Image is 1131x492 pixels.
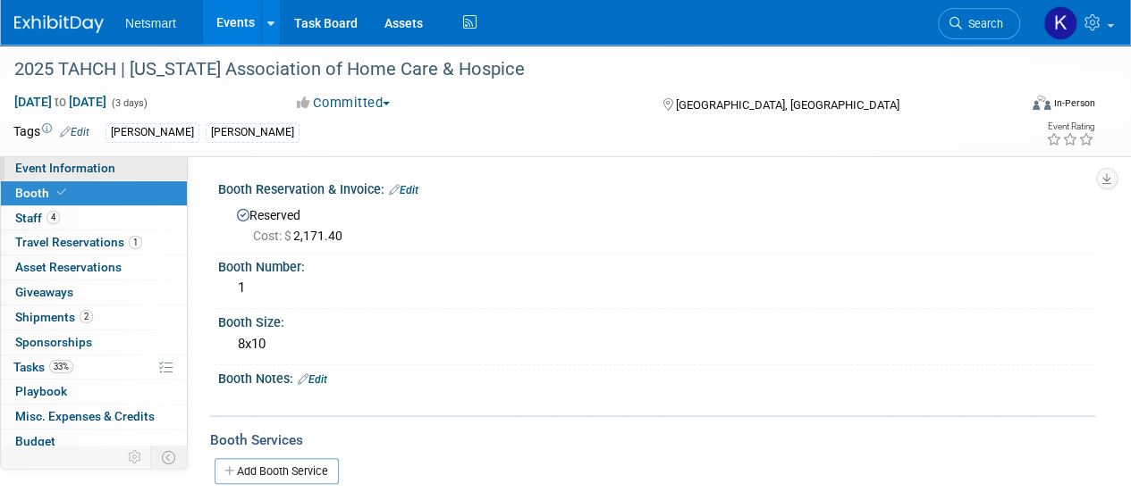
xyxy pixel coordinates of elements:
span: Event Information [15,161,115,175]
a: Playbook [1,379,187,404]
a: Budget [1,429,187,454]
img: Kaitlyn Woicke [1043,6,1077,40]
i: Booth reservation complete [57,188,66,197]
div: Reserved [232,202,1082,245]
div: Booth Services [210,430,1095,450]
a: Event Information [1,156,187,180]
span: Tasks [13,360,73,374]
div: [PERSON_NAME] [206,123,300,142]
span: (3 days) [110,97,148,109]
span: Playbook [15,384,67,398]
div: Booth Number: [218,254,1095,276]
span: Giveaways [15,285,73,299]
div: [PERSON_NAME] [106,123,199,142]
span: Booth [15,186,70,200]
span: Shipments [15,310,93,324]
a: Tasks33% [1,355,187,379]
a: Asset Reservations [1,255,187,279]
span: Search [962,17,1003,30]
button: Committed [291,94,397,113]
span: Travel Reservations [15,235,142,249]
span: Budget [15,434,55,448]
span: 2 [80,310,93,323]
a: Search [938,8,1020,39]
div: Booth Size: [218,309,1095,331]
a: Travel Reservations1 [1,230,187,254]
span: [DATE] [DATE] [13,94,107,110]
div: Booth Notes: [218,365,1095,388]
a: Edit [298,373,327,386]
a: Shipments2 [1,305,187,329]
span: 33% [49,360,73,373]
span: 2,171.40 [253,229,350,243]
div: 1 [232,274,1082,302]
div: Event Format [937,93,1095,120]
span: Misc. Expenses & Credits [15,409,155,423]
div: Booth Reservation & Invoice: [218,176,1095,199]
td: Personalize Event Tab Strip [120,446,151,469]
img: Format-Inperson.png [1033,96,1051,110]
span: 1 [129,236,142,249]
span: 4 [46,211,60,224]
span: Netsmart [125,16,176,30]
span: Cost: $ [253,229,293,243]
span: Sponsorships [15,335,92,349]
img: ExhibitDay [14,15,104,33]
div: 8x10 [232,330,1082,358]
a: Edit [60,126,89,138]
span: [GEOGRAPHIC_DATA], [GEOGRAPHIC_DATA] [675,98,899,112]
a: Giveaways [1,280,187,304]
a: Edit [389,184,418,196]
a: Booth [1,181,187,205]
td: Tags [13,122,89,143]
td: Toggle Event Tabs [151,446,188,469]
a: Add Booth Service [215,458,339,484]
div: In-Person [1053,96,1095,110]
a: Misc. Expenses & Credits [1,404,187,429]
div: 2025 TAHCH | [US_STATE] Association of Home Care & Hospice [8,54,1003,86]
span: Asset Reservations [15,260,122,274]
div: Event Rating [1046,122,1094,131]
a: Staff4 [1,206,187,230]
a: Sponsorships [1,330,187,354]
span: to [52,95,69,109]
span: Staff [15,211,60,225]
